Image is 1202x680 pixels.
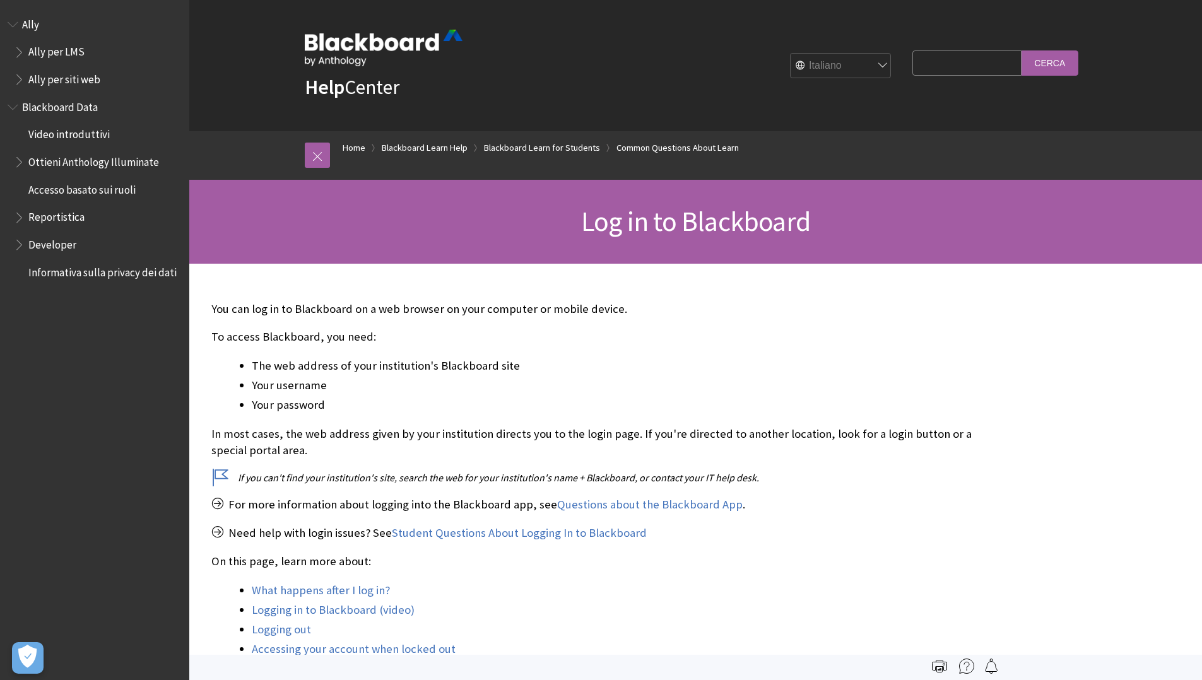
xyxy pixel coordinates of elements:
p: For more information about logging into the Blackboard app, see . [211,496,994,513]
a: Student Questions About Logging In to Blackboard [392,525,647,541]
p: On this page, learn more about: [211,553,994,570]
a: Home [343,140,365,156]
li: Your password [252,396,994,414]
select: Site Language Selector [791,54,892,79]
nav: Book outline for Anthology Illuminate [8,97,182,283]
strong: Help [305,74,345,100]
img: More help [959,659,974,674]
input: Cerca [1022,50,1078,75]
a: Questions about the Blackboard App [557,497,743,512]
p: If you can't find your institution's site, search the web for your institution's name + Blackboar... [211,471,994,484]
p: To access Blackboard, you need: [211,329,994,345]
span: Accesso basato sui ruoli [28,179,136,196]
a: HelpCenter [305,74,399,100]
a: Logging out [252,622,311,637]
li: The web address of your institution's Blackboard site [252,357,994,375]
p: Need help with login issues? See [211,525,994,541]
a: Blackboard Learn Help [382,140,468,156]
span: Log in to Blackboard [581,204,810,238]
span: Developer [28,234,76,251]
a: Accessing your account when locked out [252,642,456,657]
a: Common Questions About Learn [616,140,739,156]
span: Informativa sulla privacy dei dati [28,262,177,279]
img: Follow this page [984,659,999,674]
span: Reportistica [28,207,85,224]
span: Ally per siti web [28,69,100,86]
nav: Book outline for Anthology Ally Help [8,14,182,90]
p: You can log in to Blackboard on a web browser on your computer or mobile device. [211,301,994,317]
span: Ally [22,14,39,31]
img: Print [932,659,947,674]
span: Blackboard Data [22,97,98,114]
span: Ottieni Anthology Illuminate [28,151,159,168]
a: Blackboard Learn for Students [484,140,600,156]
span: Video introduttivi [28,124,110,141]
span: Student Questions About Logging In to Blackboard [392,525,647,540]
a: Logging in to Blackboard (video) [252,602,415,618]
img: Blackboard by Anthology [305,30,463,66]
span: Ally per LMS [28,42,85,59]
p: In most cases, the web address given by your institution directs you to the login page. If you're... [211,426,994,459]
a: What happens after I log in? [252,583,390,598]
button: Apri preferenze [12,642,44,674]
li: Your username [252,377,994,394]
